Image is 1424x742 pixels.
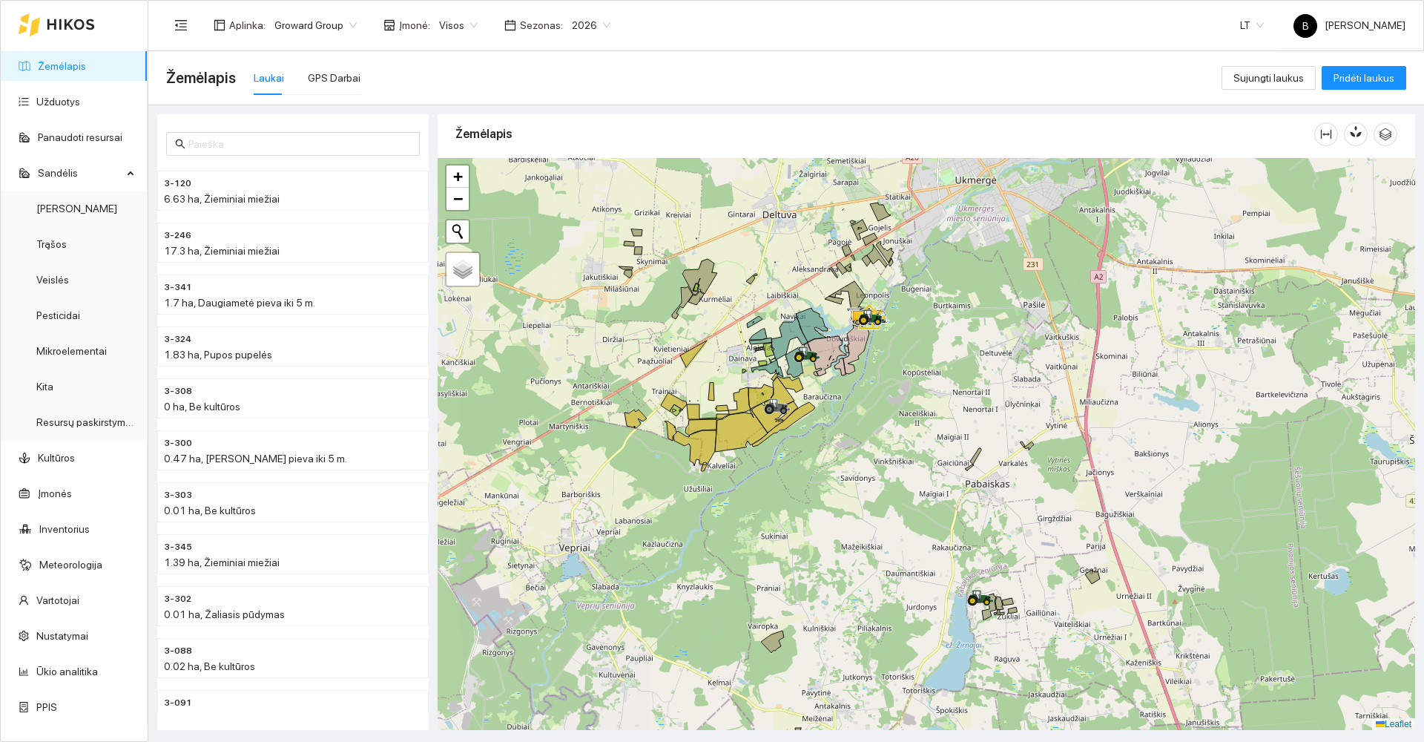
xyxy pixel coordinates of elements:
[446,188,469,210] a: Zoom out
[1293,19,1405,31] span: [PERSON_NAME]
[446,165,469,188] a: Zoom in
[36,309,80,321] a: Pesticidai
[254,70,284,86] div: Laukai
[164,660,255,672] span: 0.02 ha, Be kultūros
[1322,72,1406,84] a: Pridėti laukus
[164,177,191,191] span: 3-120
[36,238,67,250] a: Trąšos
[164,297,315,309] span: 1.7 ha, Daugiametė pieva iki 5 m.
[36,630,88,642] a: Nustatymai
[164,280,192,295] span: 3-341
[455,113,1314,155] div: Žemėlapis
[38,487,72,499] a: Įmonės
[1222,66,1316,90] button: Sujungti laukus
[214,19,225,31] span: layout
[38,131,122,143] a: Panaudoti resursai
[36,345,107,357] a: Mikroelementai
[1376,719,1411,729] a: Leaflet
[38,158,122,188] span: Sandėlis
[164,644,192,658] span: 3-088
[36,666,98,677] a: Ūkio analitika
[164,592,191,606] span: 3-302
[164,488,192,502] span: 3-303
[164,229,191,243] span: 3-246
[453,167,463,185] span: +
[164,401,240,413] span: 0 ha, Be kultūros
[164,453,347,464] span: 0.47 ha, [PERSON_NAME] pieva iki 5 m.
[1240,14,1264,36] span: LT
[446,253,479,286] a: Layers
[175,139,185,149] span: search
[36,701,57,713] a: PPIS
[520,17,563,33] span: Sezonas :
[38,60,86,72] a: Žemėlapis
[166,10,196,40] button: menu-fold
[308,70,360,86] div: GPS Darbai
[1314,122,1338,146] button: column-width
[166,66,236,90] span: Žemėlapis
[174,19,188,32] span: menu-fold
[36,594,79,606] a: Vartotojai
[1315,128,1337,140] span: column-width
[1322,66,1406,90] button: Pridėti laukus
[164,245,280,257] span: 17.3 ha, Žieminiai miežiai
[36,416,136,428] a: Resursų paskirstymas
[164,384,192,398] span: 3-308
[446,220,469,243] button: Initiate a new search
[453,189,463,208] span: −
[36,96,80,108] a: Užduotys
[164,332,191,347] span: 3-324
[164,556,280,568] span: 1.39 ha, Žieminiai miežiai
[274,14,357,36] span: Groward Group
[164,436,192,450] span: 3-300
[504,19,516,31] span: calendar
[39,523,90,535] a: Inventorius
[383,19,395,31] span: shop
[164,505,256,516] span: 0.01 ha, Be kultūros
[164,608,285,620] span: 0.01 ha, Žaliasis pūdymas
[572,14,610,36] span: 2026
[229,17,266,33] span: Aplinka :
[164,349,272,361] span: 1.83 ha, Pupos pupelės
[1222,72,1316,84] a: Sujungti laukus
[39,559,102,571] a: Meteorologija
[188,136,411,152] input: Paieška
[164,193,280,205] span: 6.63 ha, Žieminiai miežiai
[1233,70,1304,86] span: Sujungti laukus
[38,452,75,464] a: Kultūros
[164,540,192,554] span: 3-345
[36,381,53,393] a: Kita
[439,14,478,36] span: Visos
[164,696,192,710] span: 3-091
[399,17,430,33] span: Įmonė :
[36,203,117,214] a: [PERSON_NAME]
[1302,14,1309,38] span: B
[1334,70,1394,86] span: Pridėti laukus
[36,274,69,286] a: Veislės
